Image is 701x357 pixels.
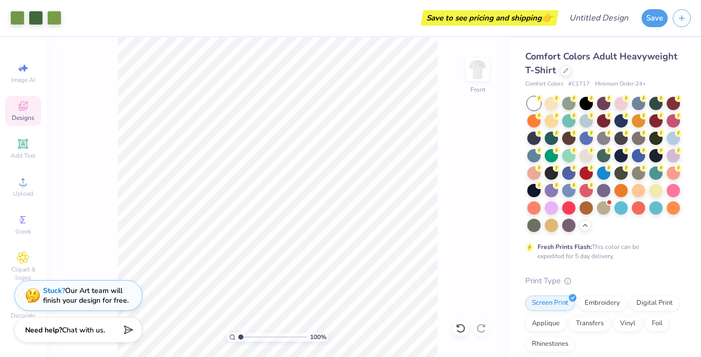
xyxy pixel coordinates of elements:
[12,114,34,122] span: Designs
[538,243,592,251] strong: Fresh Prints Flash:
[13,190,33,198] span: Upload
[645,316,669,331] div: Foil
[525,337,575,352] div: Rhinestones
[595,80,646,89] span: Minimum Order: 24 +
[542,11,553,24] span: 👉
[613,316,642,331] div: Vinyl
[62,325,105,335] span: Chat with us.
[525,275,681,287] div: Print Type
[11,76,35,84] span: Image AI
[630,296,679,311] div: Digital Print
[43,286,65,296] strong: Stuck?
[525,316,566,331] div: Applique
[11,311,35,320] span: Decorate
[525,296,575,311] div: Screen Print
[525,50,677,76] span: Comfort Colors Adult Heavyweight T-Shirt
[5,265,41,282] span: Clipart & logos
[423,10,556,26] div: Save to see pricing and shipping
[467,59,488,80] img: Front
[568,80,590,89] span: # C1717
[15,227,31,236] span: Greek
[569,316,610,331] div: Transfers
[43,286,129,305] div: Our Art team will finish your design for free.
[538,242,664,261] div: This color can be expedited for 5 day delivery.
[642,9,668,27] button: Save
[525,80,563,89] span: Comfort Colors
[310,332,326,342] span: 100 %
[578,296,627,311] div: Embroidery
[470,85,485,94] div: Front
[25,325,62,335] strong: Need help?
[11,152,35,160] span: Add Text
[561,8,636,28] input: Untitled Design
